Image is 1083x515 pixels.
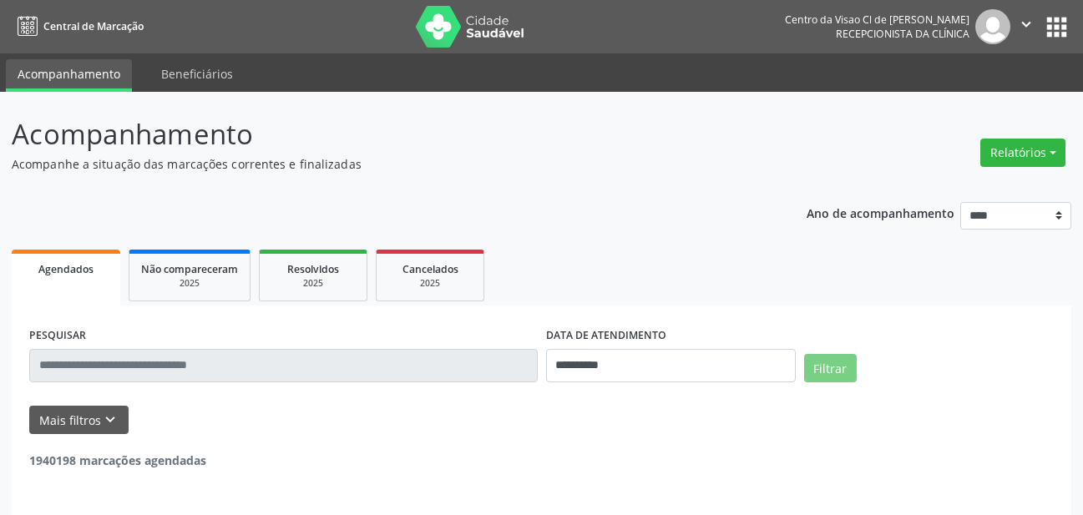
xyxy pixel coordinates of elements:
[38,262,94,276] span: Agendados
[12,13,144,40] a: Central de Marcação
[12,114,753,155] p: Acompanhamento
[1010,9,1042,44] button: 
[43,19,144,33] span: Central de Marcação
[12,155,753,173] p: Acompanhe a situação das marcações correntes e finalizadas
[804,354,857,382] button: Filtrar
[388,277,472,290] div: 2025
[785,13,969,27] div: Centro da Visao Cl de [PERSON_NAME]
[6,59,132,92] a: Acompanhamento
[29,452,206,468] strong: 1940198 marcações agendadas
[271,277,355,290] div: 2025
[149,59,245,88] a: Beneficiários
[807,202,954,223] p: Ano de acompanhamento
[1042,13,1071,42] button: apps
[402,262,458,276] span: Cancelados
[975,9,1010,44] img: img
[287,262,339,276] span: Resolvidos
[29,323,86,349] label: PESQUISAR
[1017,15,1035,33] i: 
[546,323,666,349] label: DATA DE ATENDIMENTO
[141,262,238,276] span: Não compareceram
[836,27,969,41] span: Recepcionista da clínica
[980,139,1065,167] button: Relatórios
[141,277,238,290] div: 2025
[29,406,129,435] button: Mais filtroskeyboard_arrow_down
[101,411,119,429] i: keyboard_arrow_down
